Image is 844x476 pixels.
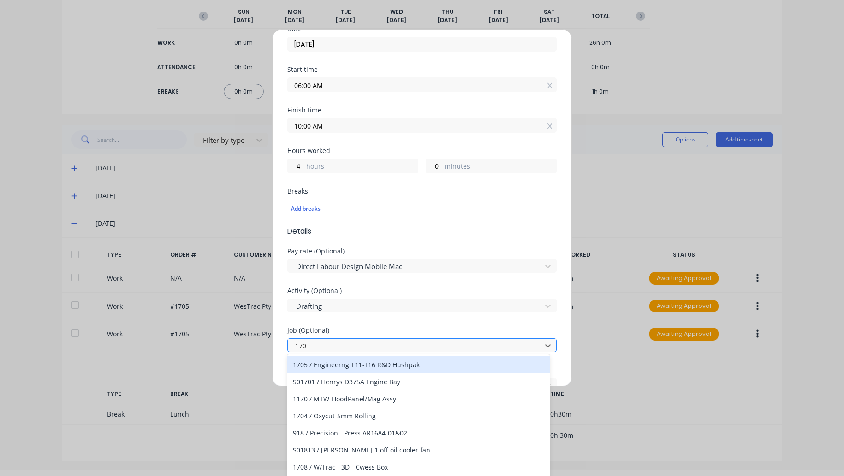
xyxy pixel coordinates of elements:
[426,159,442,173] input: 0
[287,356,550,373] div: 1705 / Engineerng T11-T16 R&D Hushpak
[287,288,557,294] div: Activity (Optional)
[291,203,553,215] div: Add breaks
[287,390,550,407] div: 1170 / MTW-HoodPanel/Mag Assy
[445,161,556,173] label: minutes
[287,147,557,154] div: Hours worked
[287,66,557,73] div: Start time
[287,458,550,476] div: 1708 / W/Trac - 3D - Cwess Box
[287,441,550,458] div: S01813 / [PERSON_NAME] 1 off oil cooler fan
[287,188,557,194] div: Breaks
[287,226,557,237] span: Details
[288,159,304,173] input: 0
[287,407,550,424] div: 1704 / Oxycut-5mm Rolling
[287,26,557,32] div: Date
[287,107,557,113] div: Finish time
[306,161,418,173] label: hours
[287,248,557,254] div: Pay rate (Optional)
[287,373,550,390] div: S01701 / Henrys D375A Engine Bay
[287,424,550,441] div: 918 / Precision - Press AR1684-01&02
[287,327,557,334] div: Job (Optional)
